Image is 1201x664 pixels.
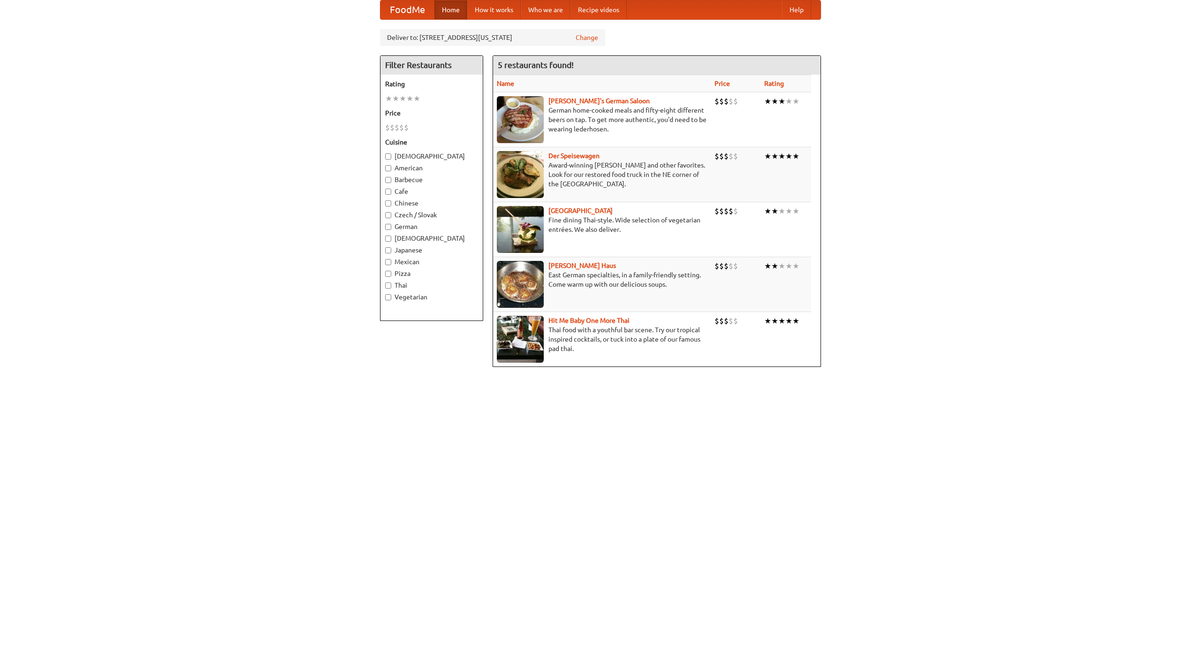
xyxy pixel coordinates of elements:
li: $ [719,206,724,216]
h5: Rating [385,79,478,89]
li: $ [719,261,724,271]
h5: Price [385,108,478,118]
li: $ [729,151,733,161]
li: ★ [792,96,799,107]
label: Czech / Slovak [385,210,478,220]
li: $ [724,206,729,216]
a: Change [576,33,598,42]
label: Japanese [385,245,478,255]
li: $ [733,316,738,326]
a: Hit Me Baby One More Thai [548,317,630,324]
li: ★ [764,151,771,161]
li: ★ [764,316,771,326]
a: [PERSON_NAME]'s German Saloon [548,97,650,105]
li: $ [724,151,729,161]
li: $ [733,206,738,216]
li: ★ [778,316,785,326]
div: Deliver to: [STREET_ADDRESS][US_STATE] [380,29,605,46]
input: Mexican [385,259,391,265]
li: ★ [792,206,799,216]
li: $ [719,316,724,326]
img: speisewagen.jpg [497,151,544,198]
li: ★ [785,316,792,326]
li: $ [715,206,719,216]
input: Czech / Slovak [385,212,391,218]
li: ★ [385,93,392,104]
li: $ [719,151,724,161]
li: $ [715,261,719,271]
input: Pizza [385,271,391,277]
h5: Cuisine [385,137,478,147]
label: Pizza [385,269,478,278]
label: [DEMOGRAPHIC_DATA] [385,234,478,243]
li: ★ [778,206,785,216]
li: $ [724,261,729,271]
label: American [385,163,478,173]
a: FoodMe [380,0,434,19]
li: $ [733,151,738,161]
li: ★ [792,261,799,271]
li: ★ [785,96,792,107]
input: Thai [385,282,391,289]
li: ★ [785,206,792,216]
li: ★ [771,316,778,326]
li: $ [729,261,733,271]
p: Fine dining Thai-style. Wide selection of vegetarian entrées. We also deliver. [497,215,707,234]
a: Name [497,80,514,87]
li: ★ [771,261,778,271]
li: $ [724,96,729,107]
p: East German specialties, in a family-friendly setting. Come warm up with our delicious soups. [497,270,707,289]
li: $ [719,96,724,107]
label: Mexican [385,257,478,267]
li: $ [715,96,719,107]
li: $ [715,316,719,326]
input: American [385,165,391,171]
p: Thai food with a youthful bar scene. Try our tropical inspired cocktails, or tuck into a plate of... [497,325,707,353]
li: $ [399,122,404,133]
label: German [385,222,478,231]
li: $ [390,122,395,133]
label: Barbecue [385,175,478,184]
a: Der Speisewagen [548,152,600,160]
a: Recipe videos [570,0,627,19]
li: ★ [771,96,778,107]
h4: Filter Restaurants [380,56,483,75]
li: ★ [764,96,771,107]
li: ★ [406,93,413,104]
li: $ [729,96,733,107]
li: ★ [778,96,785,107]
input: Barbecue [385,177,391,183]
a: Who we are [521,0,570,19]
li: $ [729,316,733,326]
img: babythai.jpg [497,316,544,363]
input: Vegetarian [385,294,391,300]
a: [GEOGRAPHIC_DATA] [548,207,613,214]
img: satay.jpg [497,206,544,253]
input: Chinese [385,200,391,206]
label: Vegetarian [385,292,478,302]
li: $ [724,316,729,326]
input: German [385,224,391,230]
p: German home-cooked meals and fifty-eight different beers on tap. To get more authentic, you'd nee... [497,106,707,134]
a: Rating [764,80,784,87]
li: ★ [764,261,771,271]
img: esthers.jpg [497,96,544,143]
li: ★ [778,261,785,271]
li: ★ [771,151,778,161]
li: ★ [771,206,778,216]
li: ★ [399,93,406,104]
a: Help [782,0,811,19]
li: ★ [792,151,799,161]
a: [PERSON_NAME] Haus [548,262,616,269]
input: [DEMOGRAPHIC_DATA] [385,236,391,242]
img: kohlhaus.jpg [497,261,544,308]
ng-pluralize: 5 restaurants found! [498,61,574,69]
li: ★ [785,151,792,161]
input: [DEMOGRAPHIC_DATA] [385,153,391,160]
a: How it works [467,0,521,19]
li: ★ [764,206,771,216]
